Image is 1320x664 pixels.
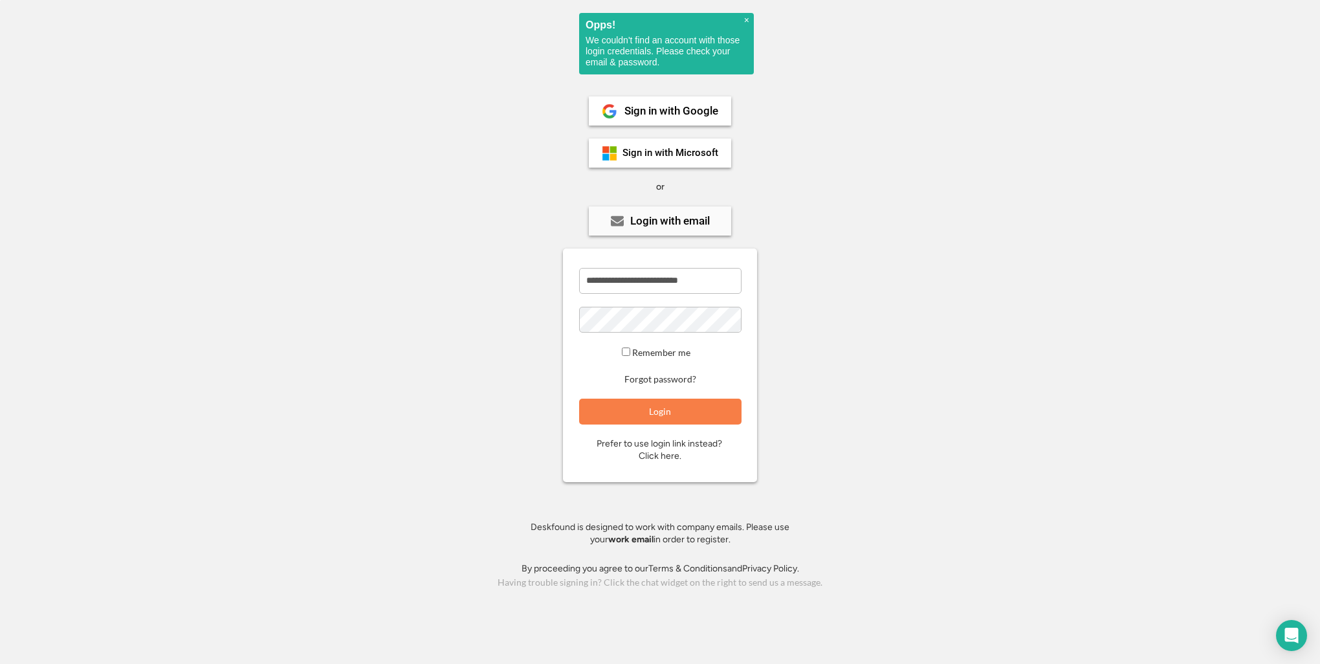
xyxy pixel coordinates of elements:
[1276,620,1307,651] div: Open Intercom Messenger
[602,104,617,119] img: 1024px-Google__G__Logo.svg.png
[586,35,747,68] p: We couldn't find an account with those login credentials. Please check your email & password.
[632,347,690,358] label: Remember me
[579,399,742,425] button: Login
[744,15,749,26] span: ×
[656,181,665,194] div: or
[608,534,654,545] strong: work email
[514,521,806,546] div: Deskfound is designed to work with company emails. Please use your in order to register.
[624,105,718,116] div: Sign in with Google
[602,146,617,161] img: ms-symbollockup_mssymbol_19.png
[630,216,710,227] div: Login with email
[742,563,799,574] a: Privacy Policy.
[586,19,747,30] h2: Opps!
[597,437,724,463] div: Prefer to use login link instead? Click here.
[622,373,698,386] button: Forgot password?
[522,562,799,575] div: By proceeding you agree to our and
[622,148,718,158] div: Sign in with Microsoft
[648,563,727,574] a: Terms & Conditions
